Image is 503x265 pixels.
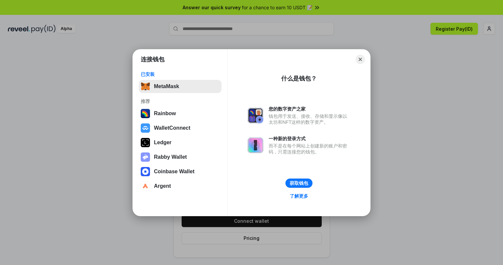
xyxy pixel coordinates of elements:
img: svg+xml,%3Csvg%20xmlns%3D%22http%3A%2F%2Fwww.w3.org%2F2000%2Fsvg%22%20fill%3D%22none%22%20viewBox... [141,152,150,162]
button: Rainbow [139,107,222,120]
img: svg+xml,%3Csvg%20xmlns%3D%22http%3A%2F%2Fwww.w3.org%2F2000%2Fsvg%22%20fill%3D%22none%22%20viewBox... [248,108,263,123]
div: 而不是在每个网站上创建新的账户和密码，只需连接您的钱包。 [269,143,350,155]
button: Ledger [139,136,222,149]
img: svg+xml,%3Csvg%20fill%3D%22none%22%20height%3D%2233%22%20viewBox%3D%220%200%2035%2033%22%20width%... [141,82,150,91]
div: 了解更多 [290,193,308,199]
div: 一种新的登录方式 [269,136,350,142]
div: 钱包用于发送、接收、存储和显示像以太坊和NFT这样的数字资产。 [269,113,350,125]
img: svg+xml,%3Csvg%20width%3D%2228%22%20height%3D%2228%22%20viewBox%3D%220%200%2028%2028%22%20fill%3D... [141,123,150,133]
div: Rainbow [154,111,176,116]
div: 推荐 [141,98,220,104]
a: 了解更多 [286,192,312,200]
button: Argent [139,180,222,193]
div: 获取钱包 [290,180,308,186]
div: 什么是钱包？ [281,75,317,83]
div: Ledger [154,140,171,146]
div: Coinbase Wallet [154,169,194,175]
img: svg+xml,%3Csvg%20width%3D%2228%22%20height%3D%2228%22%20viewBox%3D%220%200%2028%2028%22%20fill%3D... [141,167,150,176]
button: WalletConnect [139,121,222,135]
h1: 连接钱包 [141,55,164,63]
button: 获取钱包 [285,179,312,188]
div: Rabby Wallet [154,154,187,160]
img: svg+xml,%3Csvg%20xmlns%3D%22http%3A%2F%2Fwww.w3.org%2F2000%2Fsvg%22%20fill%3D%22none%22%20viewBox... [248,137,263,153]
div: MetaMask [154,83,179,89]
div: Argent [154,183,171,189]
div: WalletConnect [154,125,191,131]
img: svg+xml,%3Csvg%20width%3D%2228%22%20height%3D%2228%22%20viewBox%3D%220%200%2028%2028%22%20fill%3D... [141,182,150,191]
img: svg+xml,%3Csvg%20width%3D%22120%22%20height%3D%22120%22%20viewBox%3D%220%200%20120%20120%22%20fil... [141,109,150,118]
button: MetaMask [139,80,222,93]
img: svg+xml,%3Csvg%20xmlns%3D%22http%3A%2F%2Fwww.w3.org%2F2000%2Fsvg%22%20width%3D%2228%22%20height%3... [141,138,150,147]
button: Close [356,55,365,64]
button: Rabby Wallet [139,150,222,164]
button: Coinbase Wallet [139,165,222,178]
div: 您的数字资产之家 [269,106,350,112]
div: 已安装 [141,71,220,77]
